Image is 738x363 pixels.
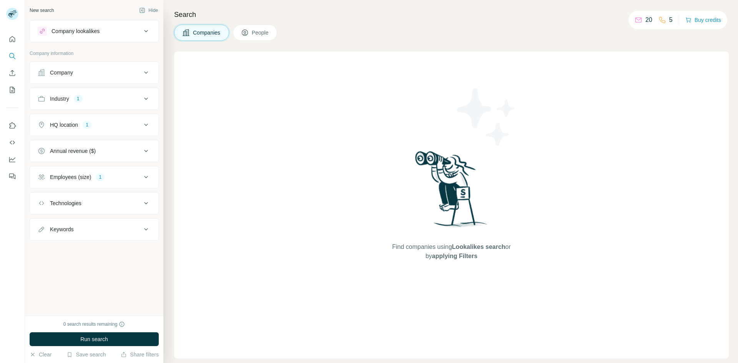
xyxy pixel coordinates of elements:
[432,253,477,259] span: applying Filters
[6,83,18,97] button: My lists
[50,199,81,207] div: Technologies
[50,173,91,181] div: Employees (size)
[685,15,721,25] button: Buy credits
[30,63,158,82] button: Company
[63,321,125,328] div: 0 search results remaining
[452,244,505,250] span: Lookalikes search
[6,32,18,46] button: Quick start
[50,69,73,76] div: Company
[50,121,78,129] div: HQ location
[6,49,18,63] button: Search
[30,142,158,160] button: Annual revenue ($)
[6,152,18,166] button: Dashboard
[74,95,83,102] div: 1
[30,22,158,40] button: Company lookalikes
[452,82,521,151] img: Surfe Illustration - Stars
[50,225,73,233] div: Keywords
[96,174,105,181] div: 1
[6,119,18,133] button: Use Surfe on LinkedIn
[30,90,158,108] button: Industry1
[645,15,652,25] p: 20
[52,27,100,35] div: Company lookalikes
[174,9,729,20] h4: Search
[412,149,492,235] img: Surfe Illustration - Woman searching with binoculars
[252,29,269,36] span: People
[193,29,221,36] span: Companies
[30,50,159,57] p: Company information
[6,66,18,80] button: Enrich CSV
[30,194,158,212] button: Technologies
[30,220,158,239] button: Keywords
[30,7,54,14] div: New search
[6,169,18,183] button: Feedback
[390,242,513,261] span: Find companies using or by
[30,168,158,186] button: Employees (size)1
[134,5,163,16] button: Hide
[30,116,158,134] button: HQ location1
[50,147,96,155] div: Annual revenue ($)
[83,121,91,128] div: 1
[6,136,18,149] button: Use Surfe API
[50,95,69,103] div: Industry
[669,15,673,25] p: 5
